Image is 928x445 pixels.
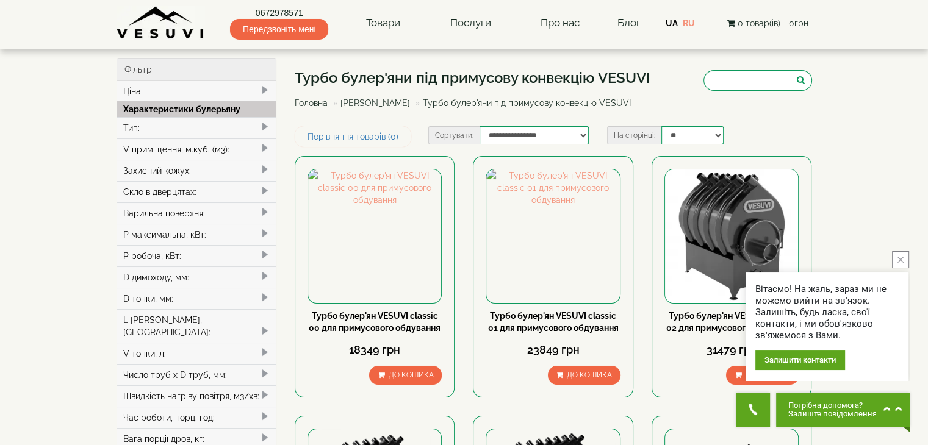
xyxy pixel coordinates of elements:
div: 31479 грн [664,342,799,358]
a: Турбо булер'ян VESUVI classic 00 для примусового обдування [309,311,441,333]
div: P робоча, кВт: [117,245,276,266]
a: UA [666,18,678,28]
a: Блог [617,16,640,29]
button: Chat button [776,393,910,427]
a: Головна [295,98,328,108]
span: До кошика [388,371,433,379]
div: Залишити контакти [755,350,845,370]
img: Завод VESUVI [117,6,205,40]
div: D топки, мм: [117,288,276,309]
label: На сторінці: [607,126,661,144]
span: Залиште повідомлення [788,410,877,418]
div: L [PERSON_NAME], [GEOGRAPHIC_DATA]: [117,309,276,343]
div: Тип: [117,117,276,138]
span: Передзвоніть мені [230,19,328,40]
span: До кошика [567,371,612,379]
button: close button [892,251,909,268]
button: 0 товар(ів) - 0грн [723,16,811,30]
li: Турбо булер'яни під примусову конвекцію VESUVI [412,97,631,109]
a: Про нас [528,9,592,37]
div: V приміщення, м.куб. (м3): [117,138,276,160]
div: Характеристики булерьяну [117,101,276,117]
a: Товари [354,9,412,37]
span: Потрібна допомога? [788,401,877,410]
a: [PERSON_NAME] [340,98,410,108]
a: RU [683,18,695,28]
div: Число труб x D труб, мм: [117,364,276,385]
button: До кошика [726,366,799,385]
img: Турбо булер'ян VESUVI classic 02 для примусового обдування [665,169,798,302]
div: Скло в дверцятах: [117,181,276,202]
div: Швидкість нагріву повітря, м3/хв: [117,385,276,407]
div: P максимальна, кВт: [117,224,276,245]
a: Турбо булер'ян VESUVI classic 01 для примусового обдування [488,311,619,333]
a: Порівняння товарів (0) [295,126,411,147]
a: 0672978571 [230,7,328,19]
h1: Турбо булер'яни під примусову конвекцію VESUVI [295,70,650,86]
a: Послуги [437,9,503,37]
div: 23849 грн [486,342,620,358]
span: 0 товар(ів) - 0грн [737,18,808,28]
div: Захисний кожух: [117,160,276,181]
img: Турбо булер'ян VESUVI classic 00 для примусового обдування [308,169,441,302]
div: Фільтр [117,59,276,81]
div: Варильна поверхня: [117,202,276,224]
a: Турбо булер'ян VESUVI classic 02 для примусового обдування [666,311,797,333]
img: Турбо булер'ян VESUVI classic 01 для примусового обдування [486,169,619,302]
button: До кошика [548,366,620,385]
button: Get Call button [736,393,770,427]
div: Ціна [117,81,276,102]
button: До кошика [369,366,442,385]
label: Сортувати: [428,126,480,144]
div: D димоходу, мм: [117,266,276,288]
div: Вітаємо! На жаль, зараз ми не можемо вийти на зв'язок. Залишіть, будь ласка, свої контакти, і ми ... [755,283,899,341]
div: Час роботи, порц. год: [117,407,276,428]
div: 18349 грн [308,342,442,358]
div: V топки, л: [117,343,276,364]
